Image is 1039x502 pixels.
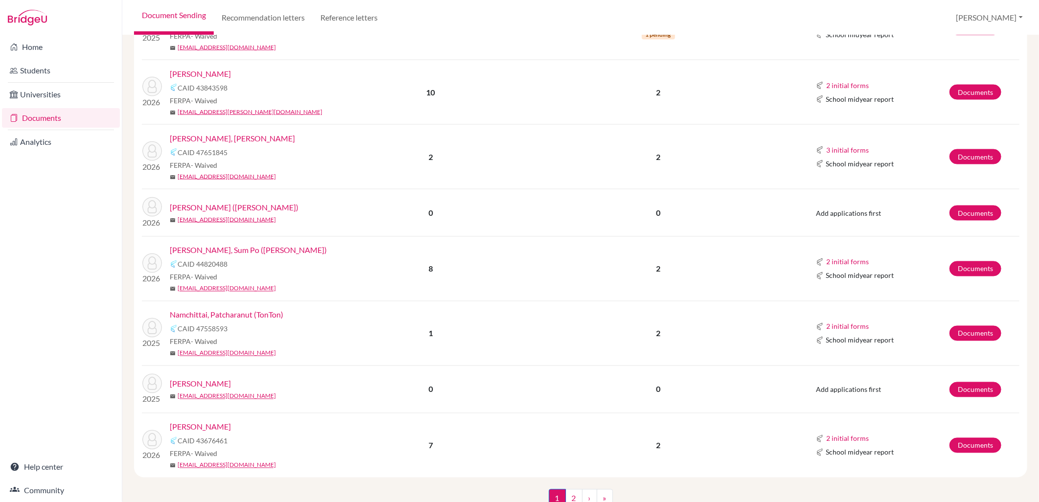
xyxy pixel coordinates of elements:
b: 0 [429,385,433,394]
p: 2 [524,87,792,98]
button: 2 initial forms [826,433,869,444]
img: Sadasivan, Rohan [142,430,162,450]
button: 2 initial forms [826,256,869,268]
span: mail [170,174,176,180]
a: Documents [949,438,1001,453]
p: 2025 [142,338,162,349]
img: Common App logo [816,272,824,280]
span: mail [170,351,176,357]
p: 2025 [142,32,162,44]
img: Bridge-U [8,10,47,25]
span: School midyear report [826,94,894,104]
span: FERPA [170,272,217,282]
b: 0 [429,208,433,217]
span: School midyear report [826,271,894,281]
p: 2026 [142,273,162,285]
img: Common App logo [170,148,178,156]
img: Li, Sum Po (Asher) [142,253,162,273]
a: [EMAIL_ADDRESS][DOMAIN_NAME] [178,43,276,52]
p: 2 [524,151,792,163]
a: Students [2,61,120,80]
span: - Waived [191,96,217,105]
p: 2026 [142,161,162,173]
img: Common App logo [170,325,178,333]
span: mail [170,217,176,223]
span: CAID 43676461 [178,436,227,446]
img: Common App logo [816,323,824,331]
span: - Waived [191,161,217,169]
img: Lam, Kwan Shek (Austin) [142,197,162,217]
span: mail [170,110,176,115]
a: Documents [949,382,1001,397]
a: [EMAIL_ADDRESS][DOMAIN_NAME] [178,215,276,224]
a: [PERSON_NAME], Sum Po ([PERSON_NAME]) [170,245,327,256]
p: 2026 [142,450,162,461]
span: - Waived [191,273,217,281]
span: FERPA [170,337,217,347]
a: [EMAIL_ADDRESS][DOMAIN_NAME] [178,172,276,181]
img: Common App logo [816,337,824,344]
img: Common App logo [816,95,824,103]
a: Documents [949,261,1001,276]
b: 2 [429,152,433,161]
img: Common App logo [816,435,824,443]
p: 2026 [142,96,162,108]
a: Community [2,480,120,500]
span: - Waived [191,450,217,458]
a: Documents [949,205,1001,221]
span: - Waived [191,32,217,40]
span: CAID 43843598 [178,83,227,93]
span: Add applications first [816,209,881,217]
a: Documents [2,108,120,128]
span: CAID 47651845 [178,147,227,158]
a: [PERSON_NAME] [170,378,231,390]
span: FERPA [170,160,217,170]
span: FERPA [170,95,217,106]
span: mail [170,286,176,292]
a: [PERSON_NAME] ([PERSON_NAME]) [170,202,298,213]
img: Common App logo [816,82,824,90]
span: CAID 47558593 [178,324,227,334]
b: 10 [427,88,435,97]
span: CAID 44820488 [178,259,227,270]
img: Namchittai, Patcharanut (TonTon) [142,318,162,338]
button: 3 initial forms [826,144,869,156]
b: 7 [429,441,433,450]
img: Common App logo [816,146,824,154]
a: [PERSON_NAME] [170,421,231,433]
a: Universities [2,85,120,104]
a: [EMAIL_ADDRESS][PERSON_NAME][DOMAIN_NAME] [178,108,322,116]
span: FERPA [170,449,217,459]
a: Documents [949,85,1001,100]
a: Analytics [2,132,120,152]
button: 2 initial forms [826,80,869,91]
img: Common App logo [816,258,824,266]
p: 2 [524,328,792,340]
span: School midyear report [826,335,894,345]
p: 0 [524,384,792,395]
button: [PERSON_NAME] [951,8,1027,27]
span: School midyear report [826,447,894,457]
span: Add applications first [816,386,881,394]
b: 1 [429,329,433,338]
a: [PERSON_NAME], [PERSON_NAME] [170,133,295,144]
img: Common App logo [170,84,178,91]
span: School midyear report [826,159,894,169]
button: 2 initial forms [826,321,869,332]
p: 2026 [142,217,162,228]
a: Home [2,37,120,57]
a: Documents [949,326,1001,341]
img: Kwong, Jensen [142,141,162,161]
p: 2 [524,440,792,452]
img: Prabhu, Sanvee [142,374,162,393]
a: Documents [949,149,1001,164]
span: mail [170,394,176,400]
span: - Waived [191,338,217,346]
a: Namchittai, Patcharanut (TonTon) [170,309,283,321]
a: [EMAIL_ADDRESS][DOMAIN_NAME] [178,392,276,401]
p: 0 [524,207,792,219]
a: [EMAIL_ADDRESS][DOMAIN_NAME] [178,349,276,358]
a: [PERSON_NAME] [170,68,231,80]
a: Help center [2,457,120,477]
img: Hammerson-Jones, William [142,77,162,96]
